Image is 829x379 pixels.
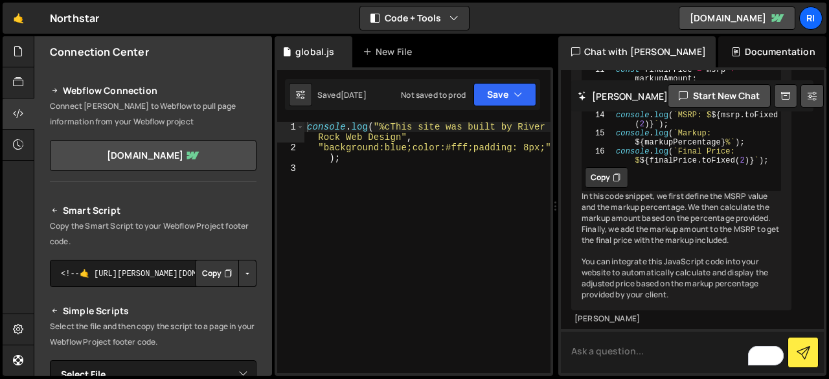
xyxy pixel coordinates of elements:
[668,84,771,108] button: Start new chat
[50,303,256,319] h2: Simple Scripts
[277,122,304,143] div: 1
[50,83,256,98] h2: Webflow Connection
[50,140,256,171] a: [DOMAIN_NAME]
[578,90,668,102] h2: [PERSON_NAME]
[561,329,824,373] textarea: To enrich screen reader interactions, please activate Accessibility in Grammarly extension settings
[341,89,367,100] div: [DATE]
[583,111,613,129] div: 14
[277,163,304,174] div: 3
[363,45,417,58] div: New File
[473,83,536,106] button: Save
[799,6,823,30] a: Ri
[50,319,256,350] p: Select the file and then copy the script to a page in your Webflow Project footer code.
[574,314,788,325] div: [PERSON_NAME]
[195,260,239,287] button: Copy
[50,45,149,59] h2: Connection Center
[3,3,34,34] a: 🤙
[401,89,466,100] div: Not saved to prod
[360,6,469,30] button: Code + Tools
[195,260,256,287] div: Button group with nested dropdown
[295,45,334,58] div: global.js
[583,147,613,165] div: 16
[50,10,99,26] div: Northstar
[585,167,628,188] button: Copy
[317,89,367,100] div: Saved
[583,129,613,147] div: 15
[558,36,716,67] div: Chat with [PERSON_NAME]
[679,6,795,30] a: [DOMAIN_NAME]
[277,143,304,163] div: 2
[50,218,256,249] p: Copy the Smart Script to your Webflow Project footer code.
[50,98,256,130] p: Connect [PERSON_NAME] to Webflow to pull page information from your Webflow project
[583,65,613,84] div: 11
[718,36,826,67] div: Documentation
[50,260,256,287] textarea: <!--🤙 [URL][PERSON_NAME][DOMAIN_NAME]> <script>document.addEventListener("DOMContentLoaded", func...
[50,203,256,218] h2: Smart Script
